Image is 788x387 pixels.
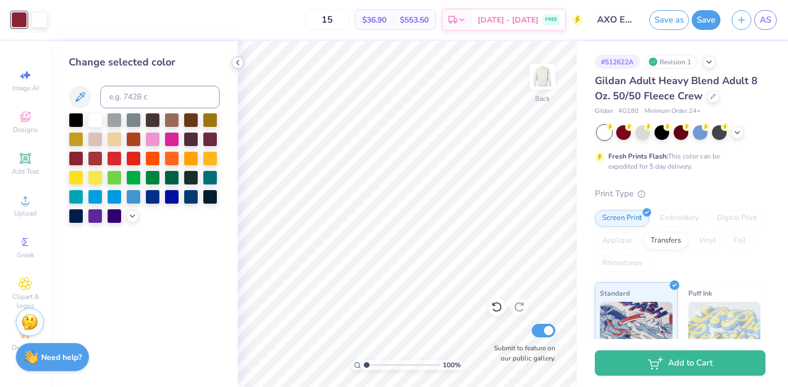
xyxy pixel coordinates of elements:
[600,302,673,358] img: Standard
[600,287,630,299] span: Standard
[653,210,706,227] div: Embroidery
[595,210,649,227] div: Screen Print
[649,10,689,30] button: Save as
[644,107,701,116] span: Minimum Order: 24 +
[443,360,461,370] span: 100 %
[545,16,557,24] span: FREE
[688,287,712,299] span: Puff Ink
[608,151,747,171] div: This color can be expedited for 5 day delivery.
[643,232,688,249] div: Transfers
[12,343,39,352] span: Decorate
[595,55,640,69] div: # 512622A
[608,152,668,161] strong: Fresh Prints Flash:
[692,232,723,249] div: Vinyl
[305,10,349,30] input: – –
[589,8,644,31] input: Untitled Design
[595,107,613,116] span: Gildan
[12,83,39,93] span: Image AI
[692,10,720,30] button: Save
[595,350,765,376] button: Add to Cart
[760,14,771,27] span: AS
[595,74,758,103] span: Gildan Adult Heavy Blend Adult 8 Oz. 50/50 Fleece Crew
[400,14,429,26] span: $553.50
[12,167,39,176] span: Add Text
[14,209,37,218] span: Upload
[100,86,220,108] input: e.g. 7428 c
[6,292,45,310] span: Clipart & logos
[478,14,538,26] span: [DATE] - [DATE]
[710,210,764,227] div: Digital Print
[595,255,649,272] div: Rhinestones
[645,55,697,69] div: Revision 1
[595,187,765,200] div: Print Type
[41,352,82,363] strong: Need help?
[17,250,34,260] span: Greek
[531,65,554,88] img: Back
[488,343,555,363] label: Submit to feature on our public gallery.
[618,107,639,116] span: # G180
[362,14,386,26] span: $36.90
[13,125,38,134] span: Designs
[535,94,550,104] div: Back
[727,232,753,249] div: Foil
[754,10,777,30] a: AS
[595,232,640,249] div: Applique
[688,302,761,358] img: Puff Ink
[69,55,220,70] div: Change selected color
